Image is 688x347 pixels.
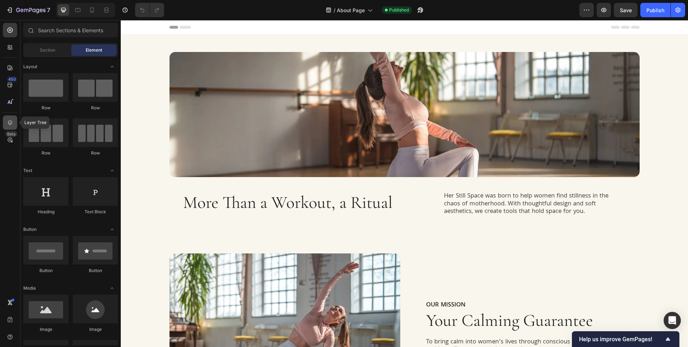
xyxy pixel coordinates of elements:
button: 7 [3,3,53,17]
div: Open Intercom Messenger [664,312,681,329]
div: Row [23,105,68,111]
p: 7 [47,6,50,14]
span: Toggle open [106,165,118,176]
span: Button [23,226,37,233]
iframe: Design area [121,20,688,347]
span: Help us improve GemPages! [579,336,664,343]
span: Toggle open [106,224,118,235]
div: Image [23,326,68,333]
span: Toggle open [106,61,118,72]
div: Text Block [73,209,118,215]
input: Search Sections & Elements [23,23,118,37]
div: Row [73,105,118,111]
span: Text [23,167,32,174]
h2: Your Calming Guarantee [305,290,502,312]
span: About Page [337,6,365,14]
span: / [334,6,335,14]
span: Published [389,7,409,13]
div: Row [73,150,118,156]
div: Button [73,267,118,274]
span: Section [40,47,55,53]
div: Beta [5,131,17,137]
button: Save [614,3,637,17]
span: Media [23,285,36,291]
p: Our Mission [305,281,502,289]
div: Row [23,150,68,156]
p: To bring calm into women’s lives through conscious movement — making stillness a necessity, not a... [305,318,502,334]
span: Element [86,47,102,53]
div: 450 [7,76,17,82]
span: Layout [23,63,37,70]
span: Save [620,7,632,13]
div: Undo/Redo [135,3,164,17]
span: Toggle open [106,282,118,294]
div: Image [73,326,118,333]
div: Button [23,267,68,274]
button: Publish [640,3,670,17]
div: Heading [23,209,68,215]
div: Publish [646,6,664,14]
p: Her Still Space was born to help women find stillness in the chaos of motherhood. With thoughtful... [323,172,505,196]
button: Show survey - Help us improve GemPages! [579,335,672,343]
